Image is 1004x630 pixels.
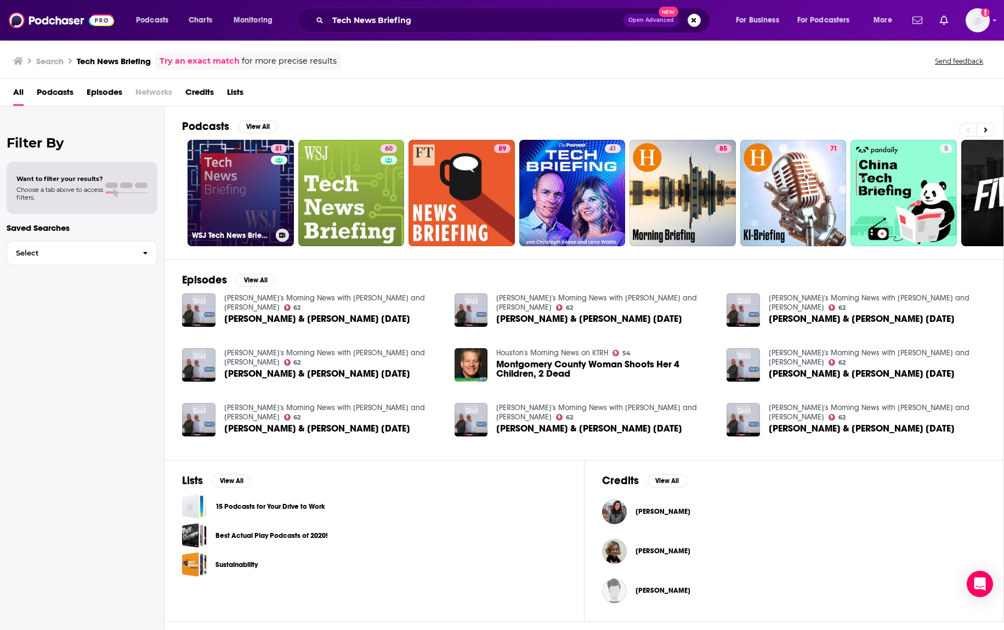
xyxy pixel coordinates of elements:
[736,13,779,28] span: For Business
[740,140,847,246] a: 71
[981,8,990,17] svg: Add a profile image
[77,56,151,66] h3: Tech News Briefing
[944,144,948,155] span: 5
[224,314,410,323] span: [PERSON_NAME] & [PERSON_NAME] [DATE]
[826,144,842,153] a: 71
[182,494,207,519] a: 15 Podcasts for Your Drive to Work
[602,573,986,608] button: Christopher ZinsliChristopher Zinsli
[605,144,621,153] a: 41
[36,56,64,66] h3: Search
[628,18,674,23] span: Open Advanced
[227,83,243,106] a: Lists
[496,360,713,378] span: Montgomery County Woman Shoots Her 4 Children, 2 Dead
[224,424,410,433] span: [PERSON_NAME] & [PERSON_NAME] [DATE]
[182,523,207,548] span: Best Actual Play Podcasts of 2020!
[850,140,957,246] a: 5
[636,507,690,516] span: [PERSON_NAME]
[636,547,690,555] span: [PERSON_NAME]
[182,403,215,436] img: Wills & Snyder Tuesday, 10/14/25
[9,10,114,31] a: Podchaser - Follow, Share and Rate Podcasts
[727,403,760,436] a: Wills & Snyder Wednesday, 09/10/25
[215,559,258,571] a: Sustainability
[275,144,282,155] span: 81
[967,571,993,597] div: Open Intercom Messenger
[609,144,616,155] span: 41
[224,314,410,323] a: Wills & Snyder Tuesday, 09/16/25
[192,231,271,240] h3: WSJ Tech News Briefing
[136,13,168,28] span: Podcasts
[13,83,24,106] a: All
[381,144,397,153] a: 60
[224,369,410,378] span: [PERSON_NAME] & [PERSON_NAME] [DATE]
[242,55,337,67] span: for more precise results
[838,305,846,310] span: 62
[769,369,955,378] a: Wills & Snyder Thursday, 09/18/25
[769,424,955,433] a: Wills & Snyder Wednesday, 09/10/25
[215,530,328,542] a: Best Actual Play Podcasts of 2020!
[37,83,73,106] a: Podcasts
[181,12,219,29] a: Charts
[602,533,986,569] button: Kateri JochumKateri Jochum
[189,13,212,28] span: Charts
[182,293,215,327] img: Wills & Snyder Tuesday, 09/16/25
[496,348,608,357] a: Houston's Morning News on KTRH
[715,144,731,153] a: 85
[160,55,240,67] a: Try an exact match
[829,304,846,311] a: 62
[838,360,846,365] span: 62
[182,552,207,577] a: Sustainability
[496,424,682,433] a: Wills & Snyder Monday, 10/13/25
[284,414,301,421] a: 62
[135,83,172,106] span: Networks
[496,424,682,433] span: [PERSON_NAME] & [PERSON_NAME] [DATE]
[602,500,627,524] img: Amanda Lewellyn
[128,12,183,29] button: open menu
[182,120,229,133] h2: Podcasts
[385,144,393,155] span: 60
[719,144,727,155] span: 85
[966,8,990,32] img: User Profile
[455,348,488,382] img: Montgomery County Woman Shoots Her 4 Children, 2 Dead
[566,415,573,420] span: 62
[7,249,134,257] span: Select
[293,360,300,365] span: 62
[182,474,203,487] h2: Lists
[182,120,277,133] a: PodcastsView All
[790,12,866,29] button: open menu
[224,403,425,422] a: Cleveland's Morning News with Wills and Snyder
[87,83,122,106] span: Episodes
[636,547,690,555] a: Kateri Jochum
[932,56,986,66] button: Send feedback
[602,494,986,529] button: Amanda LewellynAmanda Lewellyn
[494,144,510,153] a: 89
[496,314,682,323] span: [PERSON_NAME] & [PERSON_NAME] [DATE]
[226,12,287,29] button: open menu
[224,293,425,312] a: Cleveland's Morning News with Wills and Snyder
[769,314,955,323] span: [PERSON_NAME] & [PERSON_NAME] [DATE]
[215,501,325,513] a: 15 Podcasts for Your Drive to Work
[182,273,227,287] h2: Episodes
[602,474,687,487] a: CreditsView All
[234,13,273,28] span: Monitoring
[769,293,969,312] a: Cleveland's Morning News with Wills and Snyder
[838,415,846,420] span: 62
[455,403,488,436] a: Wills & Snyder Monday, 10/13/25
[455,293,488,327] img: Wills & Snyder Tuesday, 10/07/25
[908,11,927,30] a: Show notifications dropdown
[866,12,906,29] button: open menu
[602,539,627,564] a: Kateri Jochum
[797,13,850,28] span: For Podcasters
[293,415,300,420] span: 62
[238,120,277,133] button: View All
[185,83,214,106] a: Credits
[556,414,573,421] a: 62
[224,369,410,378] a: Wills & Snyder Friday, 08/15/25
[16,175,103,183] span: Want to filter your results?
